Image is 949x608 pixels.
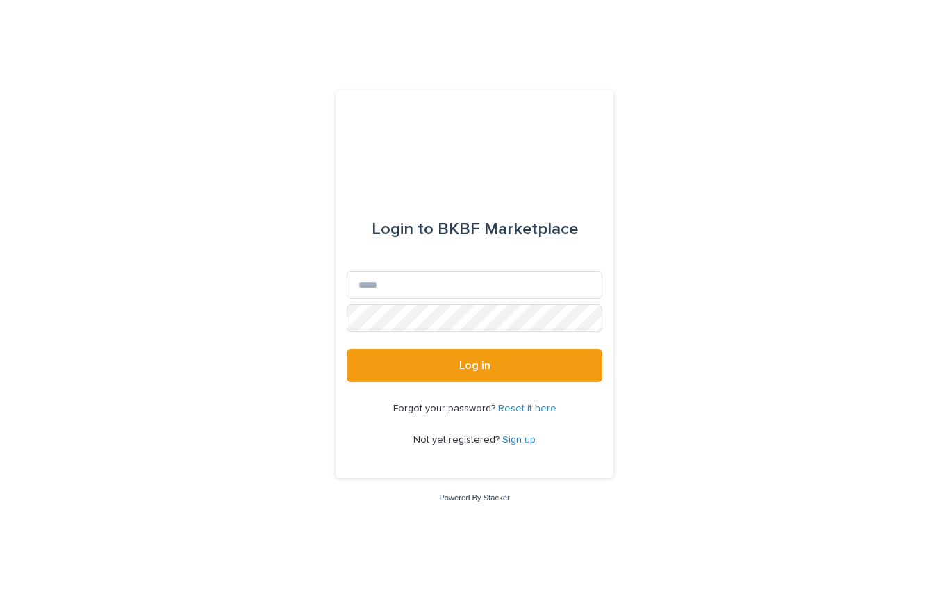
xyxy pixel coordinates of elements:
[498,404,556,413] a: Reset it here
[393,404,498,413] span: Forgot your password?
[372,210,578,249] div: BKBF Marketplace
[439,493,509,502] a: Powered By Stacker
[347,349,602,382] button: Log in
[372,221,434,238] span: Login to
[502,435,536,445] a: Sign up
[413,435,502,445] span: Not yet registered?
[459,360,490,371] span: Log in
[404,124,544,165] img: l65f3yHPToSKODuEVUav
